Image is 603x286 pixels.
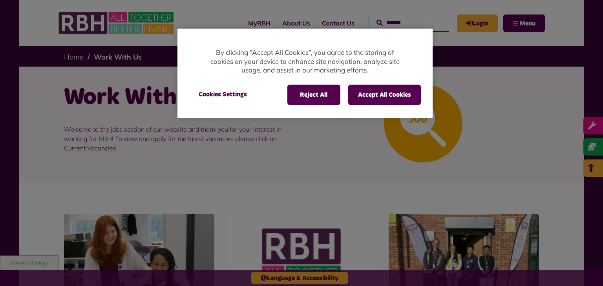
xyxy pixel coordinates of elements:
[287,85,340,105] button: Reject All
[209,48,401,75] p: By clicking “Accept All Cookies”, you agree to the storing of cookies on your device to enhance s...
[189,85,256,104] button: Cookies Settings
[177,29,433,118] div: Privacy
[177,29,433,118] div: Cookie banner
[348,85,421,105] button: Accept All Cookies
